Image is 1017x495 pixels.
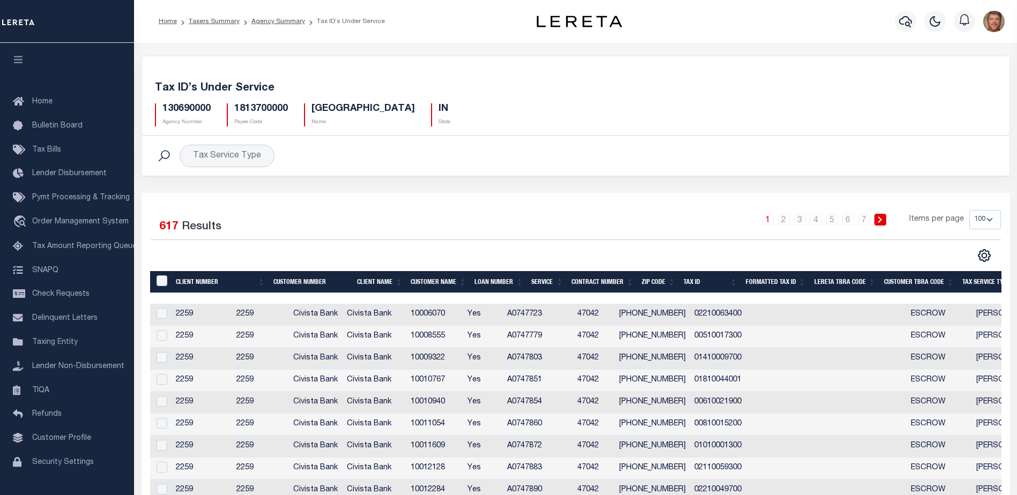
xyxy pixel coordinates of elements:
a: Agency Summary [251,18,305,25]
td: 47042 [573,414,615,436]
td: A0747723 [503,304,573,326]
td: Civista Bank [289,348,343,370]
td: 10008555 [406,326,463,348]
td: Civista Bank [289,436,343,457]
span: Check Requests [32,290,90,298]
td: 2259 [172,436,232,457]
th: Customer Name: activate to sort column ascending [406,271,470,293]
span: Lender Disbursement [32,170,107,177]
td: 10012128 [406,457,463,479]
th: Customer Number [269,271,353,293]
td: Civista Bank [289,414,343,436]
td: 2259 [232,326,289,348]
td: ESCROW [907,436,972,457]
td: 01810044001 [690,370,759,392]
td: 00610021900 [690,392,759,414]
th: LERETA TBRA Code: activate to sort column ascending [810,271,880,293]
th: Tax ID: activate to sort column ascending [679,271,741,293]
td: ESCROW [907,304,972,326]
a: 2 [778,214,790,226]
td: 00810015200 [690,414,759,436]
span: Taxing Entity [32,339,78,346]
th: Customer TBRA Code: activate to sort column ascending [880,271,958,293]
td: ESCROW [907,348,972,370]
label: Results [182,219,221,236]
td: 10011609 [406,436,463,457]
td: [PHONE_NUMBER] [615,370,690,392]
td: 10006070 [406,304,463,326]
th: Client Number: activate to sort column ascending [172,271,269,293]
td: Yes [463,392,503,414]
td: Civista Bank [343,370,406,392]
td: [PHONE_NUMBER] [615,414,690,436]
td: Civista Bank [289,392,343,414]
td: Civista Bank [289,326,343,348]
td: ESCROW [907,414,972,436]
td: 47042 [573,370,615,392]
td: 2259 [172,414,232,436]
td: 00510017300 [690,326,759,348]
td: Yes [463,414,503,436]
h5: Tax ID’s Under Service [155,82,997,95]
td: 10009322 [406,348,463,370]
a: Taxers Summary [189,18,240,25]
td: [PHONE_NUMBER] [615,348,690,370]
span: SNAPQ [32,266,58,274]
td: ESCROW [907,457,972,479]
td: [PHONE_NUMBER] [615,304,690,326]
span: Customer Profile [32,434,91,442]
td: 10010940 [406,392,463,414]
td: [PHONE_NUMBER] [615,457,690,479]
td: 2259 [232,304,289,326]
td: 2259 [232,348,289,370]
td: Civista Bank [343,392,406,414]
td: 47042 [573,436,615,457]
td: Civista Bank [289,304,343,326]
td: 10010767 [406,370,463,392]
td: Yes [463,436,503,457]
span: Bulletin Board [32,122,83,130]
td: 2259 [232,414,289,436]
td: 2259 [232,370,289,392]
td: 2259 [172,304,232,326]
span: 617 [159,221,179,232]
td: 2259 [172,392,232,414]
span: Lender Non-Disbursement [32,363,124,370]
span: Tax Amount Reporting Queue [32,243,137,250]
img: logo-dark.svg [537,16,622,27]
td: 2259 [172,326,232,348]
td: Yes [463,304,503,326]
td: 2259 [172,348,232,370]
td: 02110059300 [690,457,759,479]
td: Civista Bank [289,370,343,392]
td: 47042 [573,457,615,479]
th: Client Name: activate to sort column ascending [353,271,406,293]
th: Formatted Tax ID: activate to sort column ascending [741,271,810,293]
td: Yes [463,370,503,392]
td: 2259 [172,457,232,479]
td: 2259 [232,457,289,479]
td: ESCROW [907,392,972,414]
td: Civista Bank [289,457,343,479]
td: A0747803 [503,348,573,370]
td: Civista Bank [343,326,406,348]
h5: 130690000 [162,103,211,115]
th: Zip Code: activate to sort column ascending [637,271,679,293]
td: A0747872 [503,436,573,457]
span: Security Settings [32,459,94,466]
p: Agency Number [162,118,211,126]
li: Tax ID’s Under Service [305,17,385,26]
span: TIQA [32,386,49,394]
td: A0747854 [503,392,573,414]
a: 5 [826,214,838,226]
h5: 1813700000 [234,103,288,115]
td: 01410009700 [690,348,759,370]
td: Civista Bank [343,436,406,457]
td: Yes [463,457,503,479]
td: A0747851 [503,370,573,392]
td: 02210063400 [690,304,759,326]
td: 2259 [172,370,232,392]
td: A0747779 [503,326,573,348]
p: State [439,118,450,126]
h5: IN [439,103,450,115]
